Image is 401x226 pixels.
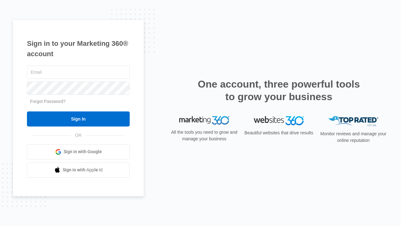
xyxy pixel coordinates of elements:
[27,163,130,178] a: Sign in with Apple Id
[71,132,86,139] span: OR
[169,129,239,142] p: All the tools you need to grow and manage your business
[27,144,130,159] a: Sign in with Google
[64,148,102,155] span: Sign in with Google
[254,116,304,125] img: Websites 360
[63,167,103,173] span: Sign in with Apple Id
[27,66,130,79] input: Email
[27,38,130,59] h1: Sign in to your Marketing 360® account
[27,111,130,126] input: Sign In
[244,130,314,136] p: Beautiful websites that drive results
[328,116,378,126] img: Top Rated Local
[196,78,362,103] h2: One account, three powerful tools to grow your business
[318,131,388,144] p: Monitor reviews and manage your online reputation
[179,116,229,125] img: Marketing 360
[30,99,66,104] a: Forgot Password?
